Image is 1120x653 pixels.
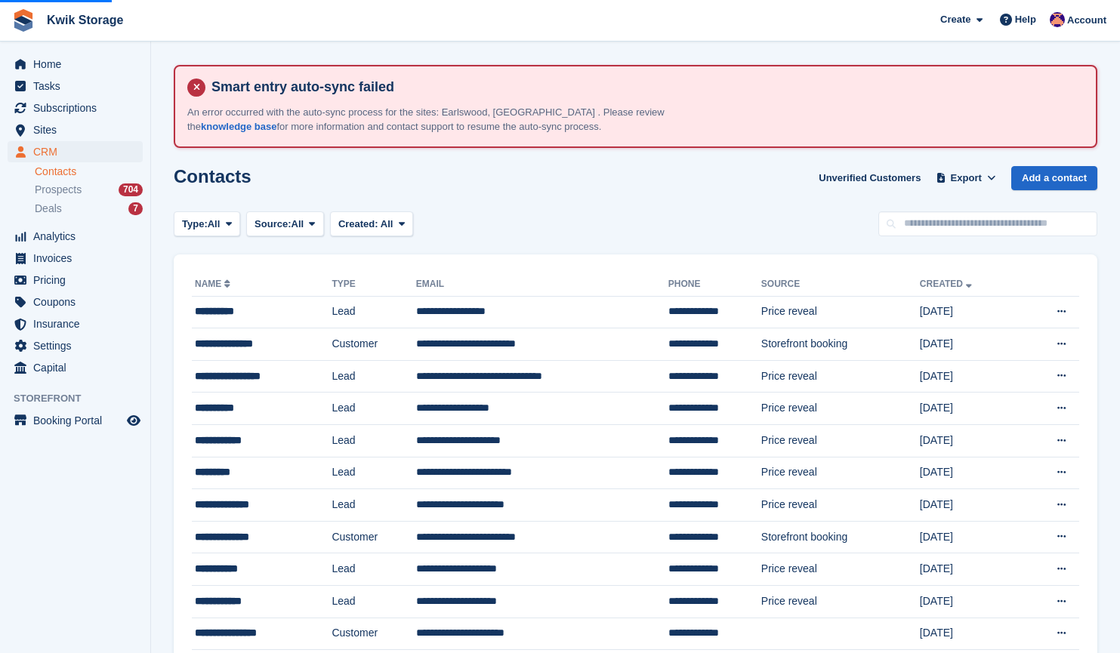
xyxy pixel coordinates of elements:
img: Jade Stanley [1050,12,1065,27]
span: Source: [255,217,291,232]
h4: Smart entry auto-sync failed [205,79,1084,96]
a: menu [8,270,143,291]
span: Invoices [33,248,124,269]
td: [DATE] [920,553,1021,586]
span: Insurance [33,313,124,334]
a: menu [8,410,143,431]
span: Home [33,54,124,75]
button: Export [933,166,999,191]
a: Add a contact [1011,166,1097,191]
td: Lead [332,586,415,618]
span: Pricing [33,270,124,291]
td: Price reveal [761,425,920,457]
th: Email [416,273,668,297]
span: Analytics [33,226,124,247]
span: Help [1015,12,1036,27]
td: Price reveal [761,489,920,522]
span: Capital [33,357,124,378]
a: menu [8,226,143,247]
th: Source [761,273,920,297]
a: Preview store [125,411,143,430]
td: Storefront booking [761,521,920,553]
img: stora-icon-8386f47178a22dfd0bd8f6a31ec36ba5ce8667c1dd55bd0f319d3a0aa187defe.svg [12,9,35,32]
td: [DATE] [920,618,1021,650]
td: Lead [332,457,415,489]
td: [DATE] [920,489,1021,522]
span: All [292,217,304,232]
span: Settings [33,335,124,356]
span: All [208,217,221,232]
a: Deals 7 [35,201,143,217]
span: Account [1067,13,1106,28]
button: Source: All [246,211,324,236]
a: menu [8,357,143,378]
a: menu [8,97,143,119]
div: 704 [119,183,143,196]
td: [DATE] [920,360,1021,393]
h1: Contacts [174,166,251,186]
a: menu [8,291,143,313]
td: Price reveal [761,360,920,393]
span: CRM [33,141,124,162]
span: Sites [33,119,124,140]
a: menu [8,75,143,97]
th: Type [332,273,415,297]
td: [DATE] [920,296,1021,328]
a: Contacts [35,165,143,179]
a: menu [8,119,143,140]
a: menu [8,248,143,269]
td: [DATE] [920,328,1021,361]
span: Deals [35,202,62,216]
td: Price reveal [761,457,920,489]
span: Subscriptions [33,97,124,119]
td: Storefront booking [761,328,920,361]
span: Booking Portal [33,410,124,431]
td: [DATE] [920,393,1021,425]
td: [DATE] [920,425,1021,457]
span: Coupons [33,291,124,313]
span: Created: [338,218,378,229]
span: Prospects [35,183,82,197]
td: Lead [332,425,415,457]
td: Customer [332,521,415,553]
td: Price reveal [761,586,920,618]
td: Lead [332,296,415,328]
td: [DATE] [920,521,1021,553]
span: Create [940,12,970,27]
th: Phone [668,273,761,297]
td: Lead [332,360,415,393]
td: Customer [332,618,415,650]
button: Type: All [174,211,240,236]
td: [DATE] [920,586,1021,618]
a: menu [8,313,143,334]
a: knowledge base [201,121,276,132]
span: Storefront [14,391,150,406]
a: Unverified Customers [813,166,927,191]
button: Created: All [330,211,413,236]
span: Tasks [33,75,124,97]
a: Created [920,279,975,289]
span: All [381,218,393,229]
p: An error occurred with the auto-sync process for the sites: Earlswood, [GEOGRAPHIC_DATA] . Please... [187,105,716,134]
span: Type: [182,217,208,232]
td: Lead [332,393,415,425]
div: 7 [128,202,143,215]
td: Customer [332,328,415,361]
a: menu [8,54,143,75]
td: Lead [332,489,415,522]
td: Price reveal [761,393,920,425]
a: Name [195,279,233,289]
span: Export [951,171,982,186]
a: menu [8,141,143,162]
a: Prospects 704 [35,182,143,198]
td: Price reveal [761,296,920,328]
td: [DATE] [920,457,1021,489]
a: menu [8,335,143,356]
td: Lead [332,553,415,586]
a: Kwik Storage [41,8,129,32]
td: Price reveal [761,553,920,586]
